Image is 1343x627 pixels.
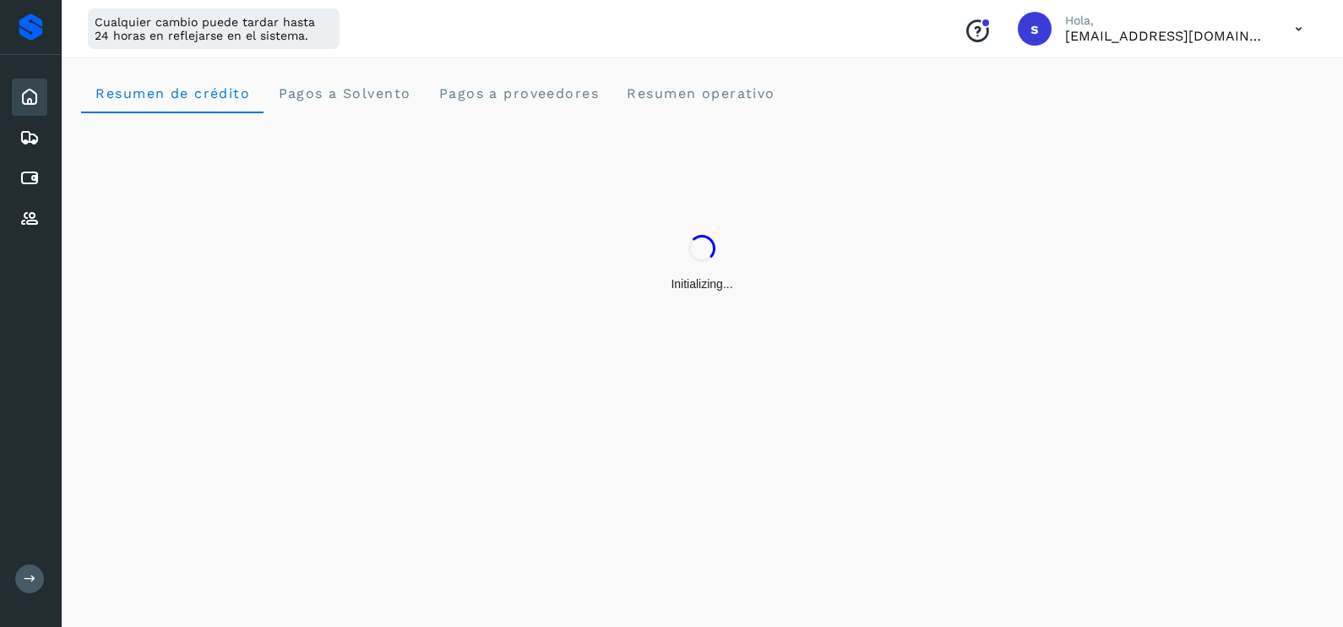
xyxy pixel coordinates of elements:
span: Pagos a proveedores [438,85,599,101]
span: Pagos a Solvento [277,85,411,101]
div: Embarques [12,119,47,156]
div: Inicio [12,79,47,116]
span: Resumen operativo [626,85,775,101]
div: Proveedores [12,200,47,237]
p: Hola, [1065,14,1268,28]
div: Cuentas por pagar [12,160,47,197]
p: smedina@niagarawater.com [1065,28,1268,44]
div: Cualquier cambio puede tardar hasta 24 horas en reflejarse en el sistema. [88,8,340,49]
span: Resumen de crédito [95,85,250,101]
